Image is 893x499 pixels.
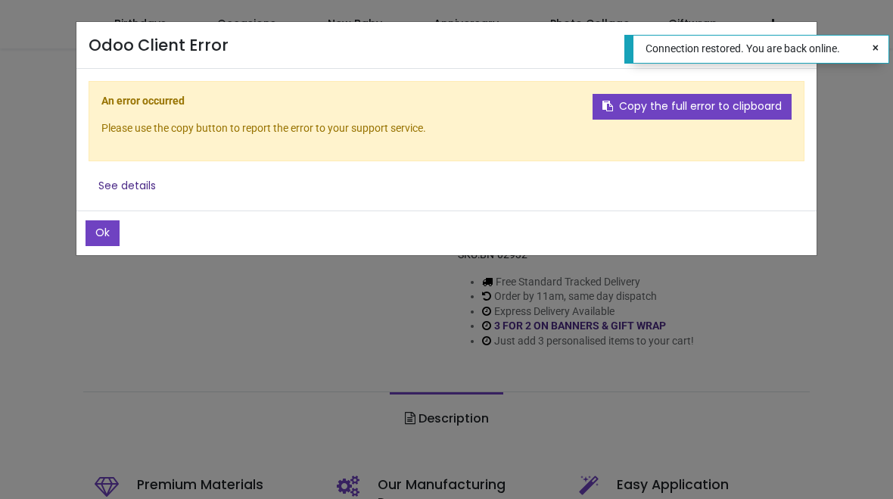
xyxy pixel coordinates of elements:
[593,94,792,120] button: Copy the full error to clipboard
[86,220,120,246] button: Ok
[89,173,166,199] button: See details
[788,34,811,57] button: Close
[863,36,888,61] button: Close
[646,42,852,57] div: Connection restored. You are back online.
[101,121,792,136] p: Please use the copy button to report the error to your support service.
[101,95,185,107] b: An error occurred
[89,34,229,56] h4: Odoo Client Error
